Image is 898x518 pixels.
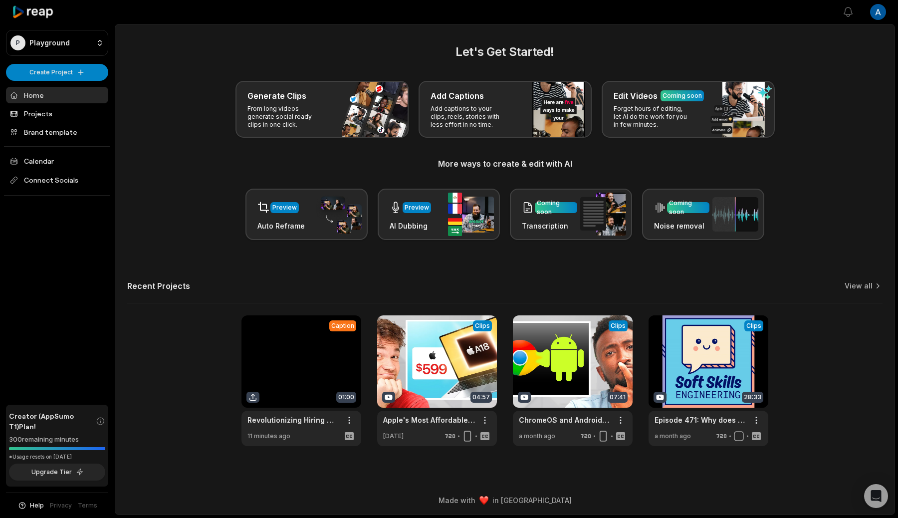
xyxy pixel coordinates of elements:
[6,171,108,189] span: Connect Socials
[247,105,325,129] p: From long videos generate social ready clips in one click.
[655,415,746,425] a: Episode 471: Why does my junior engineer do so little and I fell asleep in a Zoom meeting
[30,501,44,510] span: Help
[614,90,658,102] h3: Edit Videos
[247,415,339,425] a: Revolutionizing Hiring with G2I
[78,501,97,510] a: Terms
[10,35,25,50] div: P
[522,221,577,231] h3: Transcription
[654,221,709,231] h3: Noise removal
[6,124,108,140] a: Brand template
[519,415,611,425] a: ChromeOS and Android are Merging?
[124,495,886,506] div: Made with in [GEOGRAPHIC_DATA]
[431,90,484,102] h3: Add Captions
[6,64,108,81] button: Create Project
[669,199,707,217] div: Coming soon
[6,153,108,169] a: Calendar
[9,411,96,432] span: Creator (AppSumo T1) Plan!
[864,484,888,508] div: Open Intercom Messenger
[257,221,305,231] h3: Auto Reframe
[316,195,362,234] img: auto_reframe.png
[390,221,431,231] h3: AI Dubbing
[448,193,494,236] img: ai_dubbing.png
[845,281,873,291] a: View all
[247,90,306,102] h3: Generate Clips
[479,496,488,505] img: heart emoji
[405,203,429,212] div: Preview
[712,197,758,232] img: noise_removal.png
[50,501,72,510] a: Privacy
[127,43,883,61] h2: Let's Get Started!
[272,203,297,212] div: Preview
[17,501,44,510] button: Help
[6,87,108,103] a: Home
[383,415,475,425] a: Apple's Most Affordable Laptop Ever!
[9,453,105,461] div: *Usage resets on [DATE]
[537,199,575,217] div: Coming soon
[29,38,70,47] p: Playground
[431,105,508,129] p: Add captions to your clips, reels, stories with less effort in no time.
[580,193,626,236] img: transcription.png
[614,105,691,129] p: Forget hours of editing, let AI do the work for you in few minutes.
[9,435,105,445] div: 300 remaining minutes
[127,281,190,291] h2: Recent Projects
[663,91,702,100] div: Coming soon
[9,464,105,481] button: Upgrade Tier
[6,105,108,122] a: Projects
[127,158,883,170] h3: More ways to create & edit with AI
